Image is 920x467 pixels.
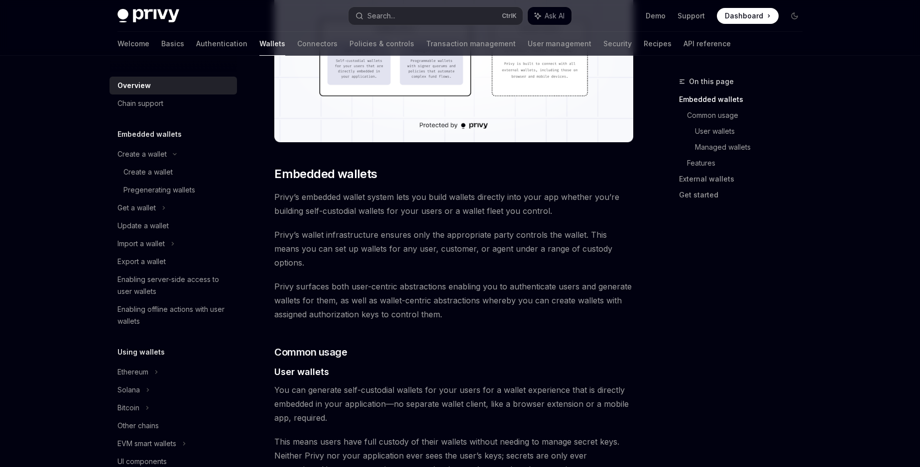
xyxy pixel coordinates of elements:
[644,32,672,56] a: Recipes
[117,402,139,414] div: Bitcoin
[349,32,414,56] a: Policies & controls
[117,238,165,250] div: Import a wallet
[695,123,810,139] a: User wallets
[117,202,156,214] div: Get a wallet
[161,32,184,56] a: Basics
[689,76,734,88] span: On this page
[679,187,810,203] a: Get started
[274,228,633,270] span: Privy’s wallet infrastructure ensures only the appropriate party controls the wallet. This means ...
[117,346,165,358] h5: Using wallets
[117,220,169,232] div: Update a wallet
[367,10,395,22] div: Search...
[695,139,810,155] a: Managed wallets
[117,128,182,140] h5: Embedded wallets
[117,384,140,396] div: Solana
[545,11,565,21] span: Ask AI
[110,163,237,181] a: Create a wallet
[274,345,347,359] span: Common usage
[117,256,166,268] div: Export a wallet
[196,32,247,56] a: Authentication
[259,32,285,56] a: Wallets
[274,383,633,425] span: You can generate self-custodial wallets for your users for a wallet experience that is directly e...
[117,97,163,109] div: Chain support
[679,171,810,187] a: External wallets
[528,32,591,56] a: User management
[117,9,179,23] img: dark logo
[110,417,237,435] a: Other chains
[117,148,167,160] div: Create a wallet
[687,107,810,123] a: Common usage
[117,420,159,432] div: Other chains
[502,12,517,20] span: Ctrl K
[274,166,377,182] span: Embedded wallets
[123,166,173,178] div: Create a wallet
[110,271,237,300] a: Enabling server-side access to user wallets
[787,8,803,24] button: Toggle dark mode
[117,274,231,297] div: Enabling server-side access to user wallets
[117,438,176,450] div: EVM smart wallets
[274,365,329,378] span: User wallets
[687,155,810,171] a: Features
[646,11,666,21] a: Demo
[725,11,763,21] span: Dashboard
[110,181,237,199] a: Pregenerating wallets
[684,32,731,56] a: API reference
[110,253,237,271] a: Export a wallet
[110,217,237,235] a: Update a wallet
[110,300,237,330] a: Enabling offline actions with user wallets
[528,7,572,25] button: Ask AI
[603,32,632,56] a: Security
[117,366,148,378] div: Ethereum
[678,11,705,21] a: Support
[110,77,237,94] a: Overview
[117,32,149,56] a: Welcome
[274,280,633,321] span: Privy surfaces both user-centric abstractions enabling you to authenticate users and generate wal...
[717,8,779,24] a: Dashboard
[297,32,338,56] a: Connectors
[110,94,237,112] a: Chain support
[123,184,195,196] div: Pregenerating wallets
[348,7,523,25] button: Search...CtrlK
[117,303,231,327] div: Enabling offline actions with user wallets
[679,92,810,107] a: Embedded wallets
[117,80,151,92] div: Overview
[426,32,516,56] a: Transaction management
[274,190,633,218] span: Privy’s embedded wallet system lets you build wallets directly into your app whether you’re build...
